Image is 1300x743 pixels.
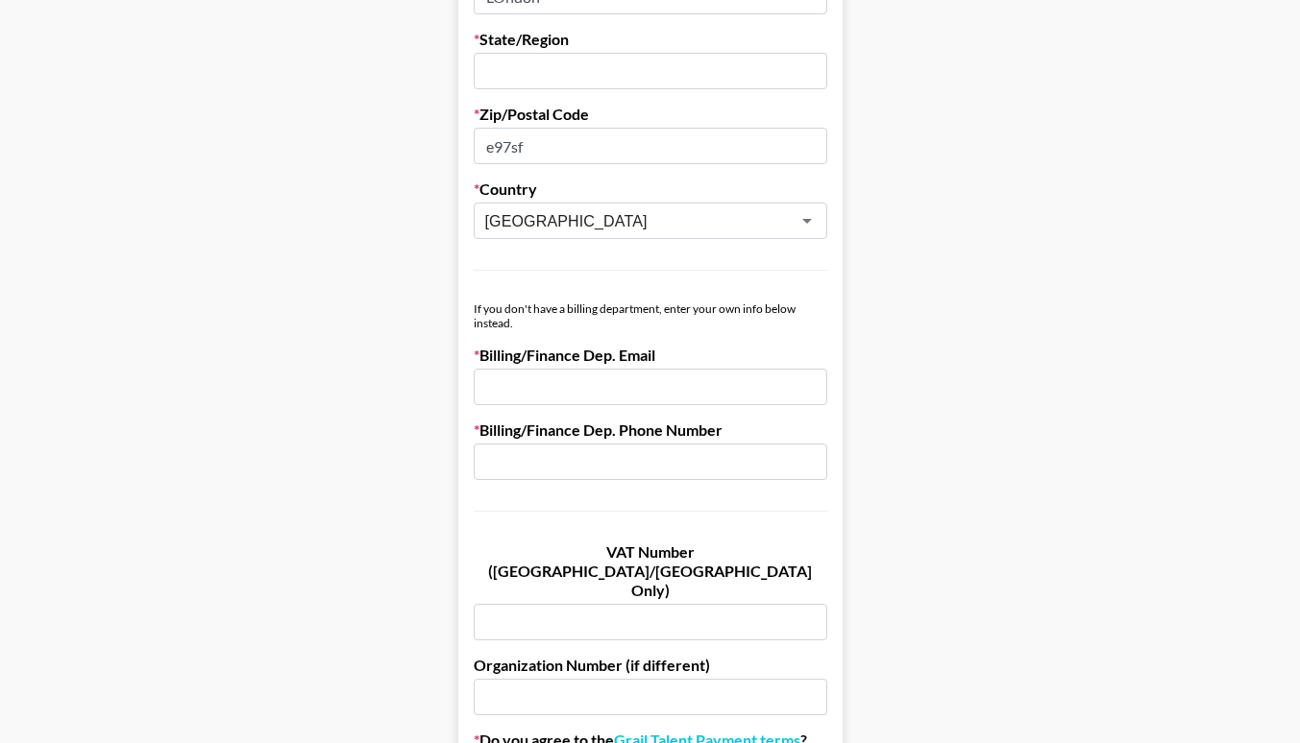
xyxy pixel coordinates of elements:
[474,301,827,330] div: If you don't have a billing department, enter your own info below instead.
[474,542,827,600] label: VAT Number ([GEOGRAPHIC_DATA]/[GEOGRAPHIC_DATA] Only)
[474,105,827,124] label: Zip/Postal Code
[474,656,827,675] label: Organization Number (if different)
[474,420,827,440] label: Billing/Finance Dep. Phone Number
[474,30,827,49] label: State/Region
[474,180,827,199] label: Country
[794,207,821,234] button: Open
[474,346,827,365] label: Billing/Finance Dep. Email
